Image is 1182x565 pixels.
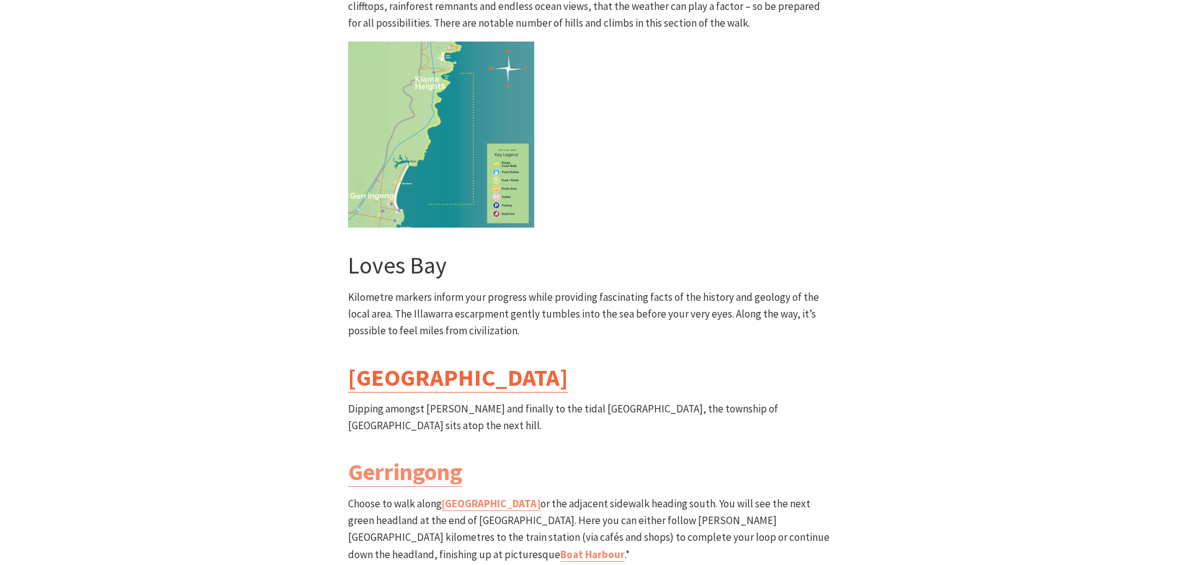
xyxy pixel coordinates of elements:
[348,251,835,280] h3: Loves Bay
[348,401,835,434] p: Dipping amongst [PERSON_NAME] and finally to the tidal [GEOGRAPHIC_DATA], the township of [GEOGRA...
[442,497,540,511] a: [GEOGRAPHIC_DATA]
[560,548,625,562] a: Boat Harbour
[348,457,462,487] a: Gerringong
[348,496,835,563] p: Choose to walk along or the adjacent sidewalk heading south. You will see the next green headland...
[348,289,835,340] p: Kilometre markers inform your progress while providing fascinating facts of the history and geolo...
[348,42,534,228] img: Kiama Coast Walk South Section
[348,363,568,393] a: [GEOGRAPHIC_DATA]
